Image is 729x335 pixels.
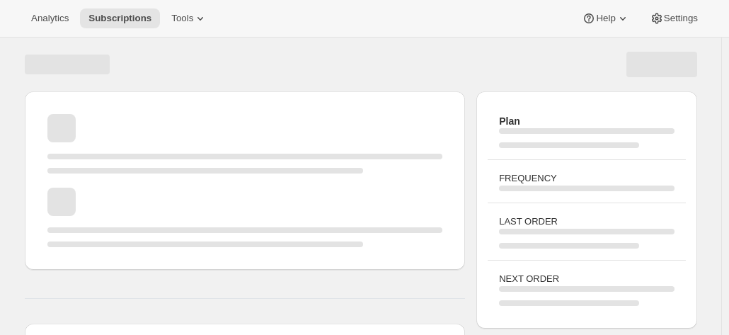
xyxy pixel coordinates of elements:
[641,8,706,28] button: Settings
[596,13,615,24] span: Help
[499,215,674,229] h3: LAST ORDER
[88,13,151,24] span: Subscriptions
[23,8,77,28] button: Analytics
[163,8,216,28] button: Tools
[573,8,638,28] button: Help
[80,8,160,28] button: Subscriptions
[664,13,698,24] span: Settings
[499,272,674,286] h3: NEXT ORDER
[499,114,674,128] h2: Plan
[499,171,674,186] h3: FREQUENCY
[31,13,69,24] span: Analytics
[171,13,193,24] span: Tools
